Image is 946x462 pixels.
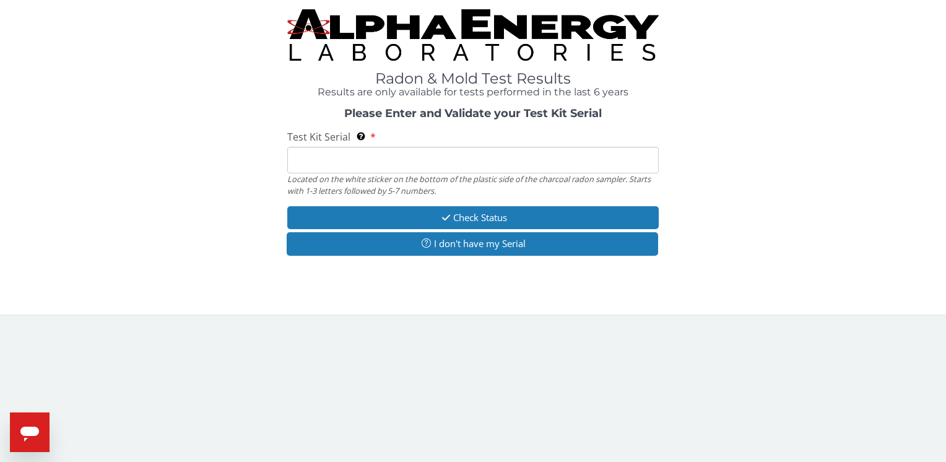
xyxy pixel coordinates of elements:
h1: Radon & Mold Test Results [287,71,658,87]
div: Located on the white sticker on the bottom of the plastic side of the charcoal radon sampler. Sta... [287,173,658,196]
h4: Results are only available for tests performed in the last 6 years [287,87,658,98]
strong: Please Enter and Validate your Test Kit Serial [344,107,602,120]
iframe: Button to launch messaging window, conversation in progress [10,412,50,452]
button: Check Status [287,206,658,229]
img: TightCrop.jpg [287,9,658,61]
button: I don't have my Serial [287,232,657,255]
span: Test Kit Serial [287,130,350,144]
